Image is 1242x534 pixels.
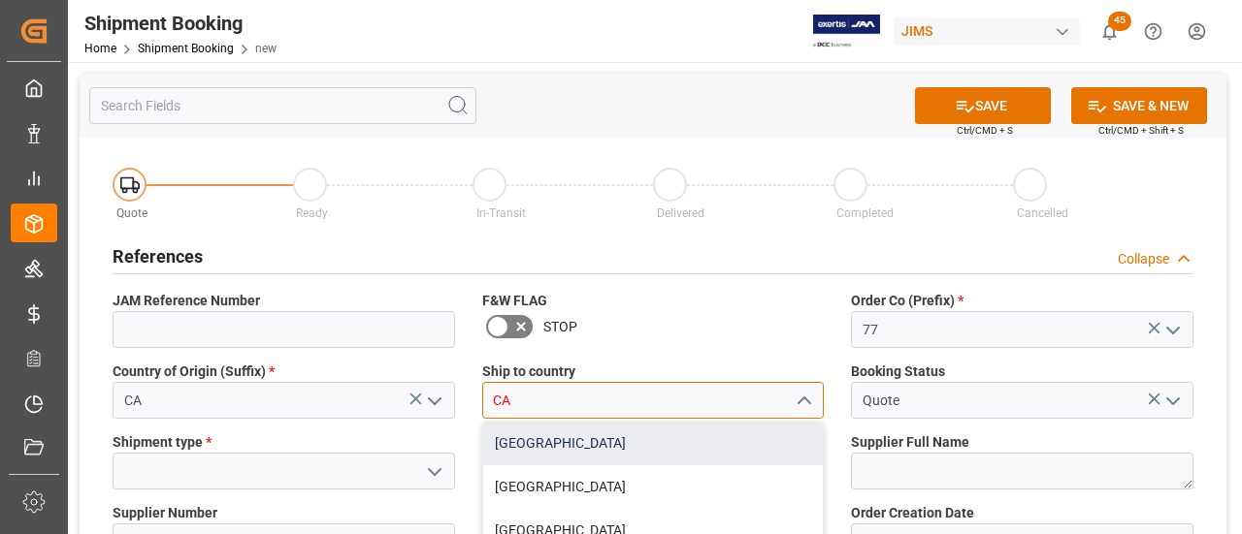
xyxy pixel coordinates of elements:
[116,206,147,220] span: Quote
[1017,206,1068,220] span: Cancelled
[813,15,880,48] img: Exertis%20JAM%20-%20Email%20Logo.jpg_1722504956.jpg
[89,87,476,124] input: Search Fields
[482,361,575,382] span: Ship to country
[1118,249,1169,269] div: Collapse
[894,13,1088,49] button: JIMS
[957,123,1013,138] span: Ctrl/CMD + S
[476,206,526,220] span: In-Transit
[113,361,275,382] span: Country of Origin (Suffix)
[543,317,577,337] span: STOP
[138,42,234,55] a: Shipment Booking
[113,243,203,269] h2: References
[418,386,447,416] button: open menu
[1157,315,1186,345] button: open menu
[894,17,1080,46] div: JIMS
[1157,386,1186,416] button: open menu
[113,503,217,523] span: Supplier Number
[296,206,328,220] span: Ready
[84,9,277,38] div: Shipment Booking
[657,206,704,220] span: Delivered
[1071,87,1207,124] button: SAVE & NEW
[788,386,817,416] button: close menu
[851,432,969,453] span: Supplier Full Name
[483,465,824,509] div: [GEOGRAPHIC_DATA]
[851,503,974,523] span: Order Creation Date
[1131,10,1175,53] button: Help Center
[113,432,212,453] span: Shipment type
[915,87,1051,124] button: SAVE
[84,42,116,55] a: Home
[1098,123,1184,138] span: Ctrl/CMD + Shift + S
[113,382,455,419] input: Type to search/select
[483,422,824,465] div: [GEOGRAPHIC_DATA]
[851,291,964,311] span: Order Co (Prefix)
[113,291,260,311] span: JAM Reference Number
[418,456,447,487] button: open menu
[1108,12,1131,31] span: 45
[851,361,945,382] span: Booking Status
[482,291,547,311] span: F&W FLAG
[836,206,894,220] span: Completed
[1088,10,1131,53] button: show 45 new notifications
